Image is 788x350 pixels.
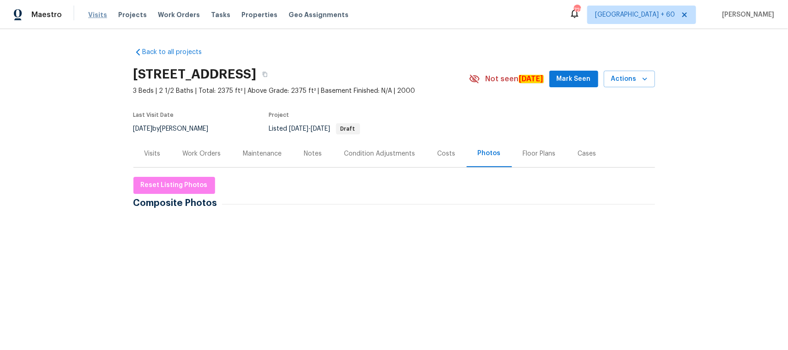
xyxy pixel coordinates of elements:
[604,71,655,88] button: Actions
[611,73,648,85] span: Actions
[523,149,556,158] div: Floor Plans
[438,149,456,158] div: Costs
[133,48,222,57] a: Back to all projects
[31,10,62,19] span: Maestro
[241,10,277,19] span: Properties
[304,149,322,158] div: Notes
[578,149,596,158] div: Cases
[289,126,309,132] span: [DATE]
[133,177,215,194] button: Reset Listing Photos
[269,126,360,132] span: Listed
[486,74,544,84] span: Not seen
[243,149,282,158] div: Maintenance
[549,71,598,88] button: Mark Seen
[211,12,230,18] span: Tasks
[257,66,273,83] button: Copy Address
[344,149,415,158] div: Condition Adjustments
[574,6,580,15] div: 729
[133,112,174,118] span: Last Visit Date
[718,10,774,19] span: [PERSON_NAME]
[289,126,331,132] span: -
[133,199,222,208] span: Composite Photos
[133,86,469,96] span: 3 Beds | 2 1/2 Baths | Total: 2375 ft² | Above Grade: 2375 ft² | Basement Finished: N/A | 2000
[337,126,359,132] span: Draft
[289,10,349,19] span: Geo Assignments
[595,10,675,19] span: [GEOGRAPHIC_DATA] + 60
[158,10,200,19] span: Work Orders
[557,73,591,85] span: Mark Seen
[144,149,161,158] div: Visits
[183,149,221,158] div: Work Orders
[118,10,147,19] span: Projects
[133,70,257,79] h2: [STREET_ADDRESS]
[88,10,107,19] span: Visits
[519,75,544,83] em: [DATE]
[141,180,208,191] span: Reset Listing Photos
[478,149,501,158] div: Photos
[133,123,220,134] div: by [PERSON_NAME]
[311,126,331,132] span: [DATE]
[133,126,153,132] span: [DATE]
[269,112,289,118] span: Project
